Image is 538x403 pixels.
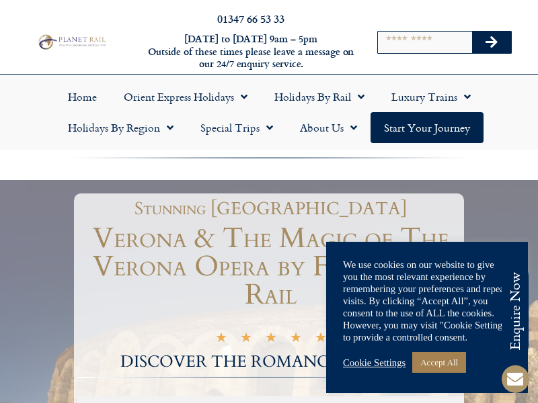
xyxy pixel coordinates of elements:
div: 5/5 [215,331,327,346]
h1: Stunning [GEOGRAPHIC_DATA] [84,200,457,218]
i: ★ [215,333,227,346]
nav: Menu [7,81,531,143]
a: Holidays by Rail [261,81,378,112]
a: Holidays by Region [54,112,187,143]
a: Luxury Trains [378,81,484,112]
i: ★ [290,333,302,346]
h2: DISCOVER THE ROMANCE OF ITALY [77,354,464,370]
i: ★ [240,333,252,346]
a: Home [54,81,110,112]
div: We use cookies on our website to give you the most relevant experience by remembering your prefer... [343,259,511,343]
i: ★ [315,333,327,346]
a: Orient Express Holidays [110,81,261,112]
a: 01347 66 53 33 [217,11,284,26]
button: Search [472,32,511,53]
h1: Verona & The Magic of The Verona Opera by First Class Rail [77,224,464,309]
a: Accept All [412,352,466,373]
a: Cookie Settings [343,357,406,369]
a: About Us [286,112,371,143]
img: Planet Rail Train Holidays Logo [36,33,108,50]
a: Special Trips [187,112,286,143]
i: ★ [265,333,277,346]
a: Start your Journey [371,112,484,143]
h6: [DATE] to [DATE] 9am – 5pm Outside of these times please leave a message on our 24/7 enquiry serv... [147,33,355,71]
